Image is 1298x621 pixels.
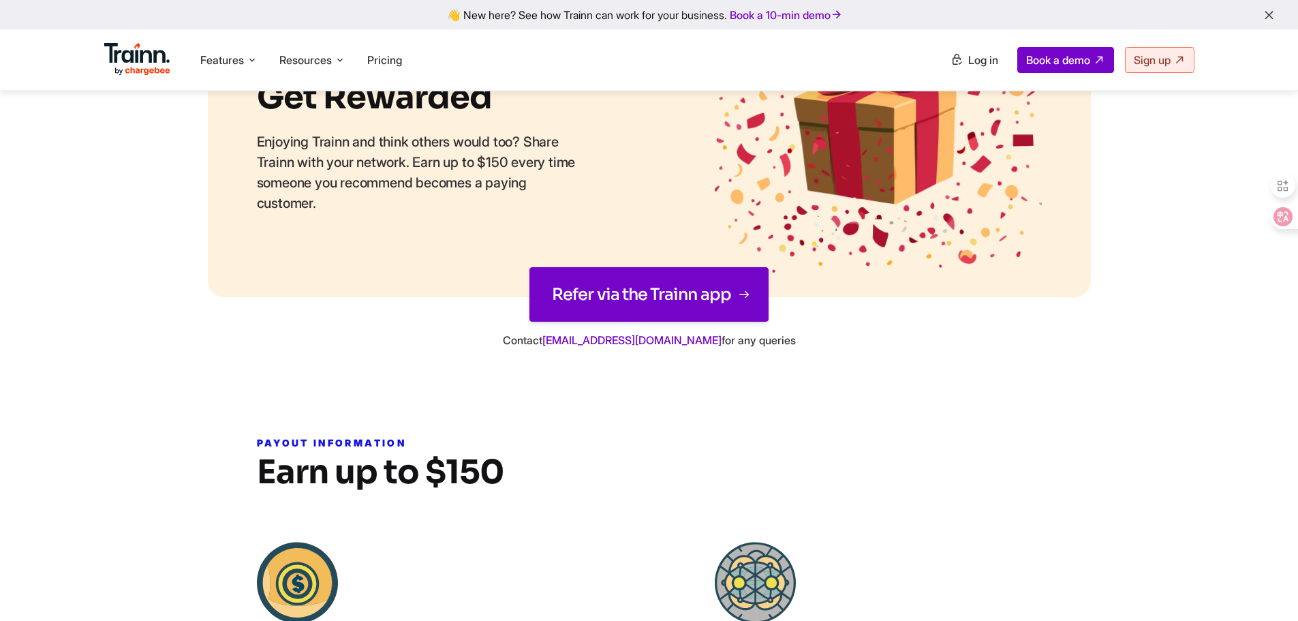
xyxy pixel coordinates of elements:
[968,53,998,67] span: Log in
[1134,53,1171,67] span: Sign up
[1125,47,1194,73] a: Sign up
[367,53,402,67] a: Pricing
[257,452,1042,493] h1: Earn up to $150
[1017,47,1114,73] a: Book a demo
[279,52,332,67] span: Resources
[257,437,406,449] span: PAYOUT INFORMATION
[8,8,1290,21] div: 👋 New here? See how Trainn can work for your business.
[542,333,722,347] a: [EMAIL_ADDRESS][DOMAIN_NAME]
[104,43,171,76] img: Trainn Logo
[1026,53,1090,67] span: Book a demo
[529,267,769,322] a: Refer via the Trainn app
[1230,556,1298,621] div: 聊天小组件
[257,132,584,213] p: Enjoying Trainn and think others would too? Share Trainn with your network. Earn up to $150 every...
[727,5,846,25] a: Book a 10-min demo
[1230,556,1298,621] iframe: Chat Widget
[942,48,1006,72] a: Log in
[200,52,244,67] span: Features
[503,333,796,348] p: Contact for any queries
